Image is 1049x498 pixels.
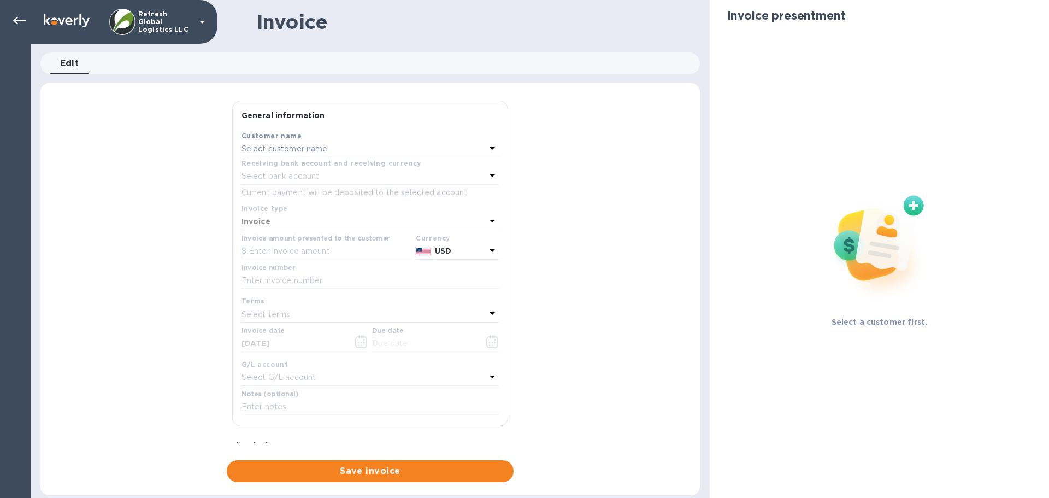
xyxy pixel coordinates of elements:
[138,10,193,33] p: Refresh Global Logistics LLC
[241,336,345,352] input: Select date
[241,187,499,198] p: Current payment will be deposited to the selected account
[832,317,928,327] p: Select a customer first.
[241,309,291,320] p: Select terms
[435,247,451,255] b: USD
[416,248,431,255] img: USD
[241,111,325,120] b: General information
[227,460,514,482] button: Save invoice
[60,56,79,71] span: Edit
[241,204,288,213] b: Invoice type
[372,328,403,335] label: Due date
[241,328,285,335] label: Invoice date
[241,143,328,155] p: Select customer name
[257,10,327,33] h1: Invoice
[416,234,450,242] b: Currency
[241,132,302,140] b: Customer name
[727,9,846,22] h2: Invoice presentment
[241,159,421,167] b: Receiving bank account and receiving currency
[241,391,299,397] label: Notes (optional)
[241,273,499,289] input: Enter invoice number
[241,265,295,271] label: Invoice number
[241,217,270,226] b: Invoice
[372,336,475,352] input: Due date
[235,465,505,478] span: Save invoice
[241,243,411,260] input: $ Enter invoice amount
[44,14,90,27] img: Logo
[241,235,390,242] label: Invoice amount presented to the customer
[241,171,320,182] p: Select bank account
[241,372,316,383] p: Select G/L account
[241,297,265,305] b: Terms
[241,399,499,415] input: Enter notes
[241,360,288,368] b: G/L account
[237,440,504,450] p: Invoice image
